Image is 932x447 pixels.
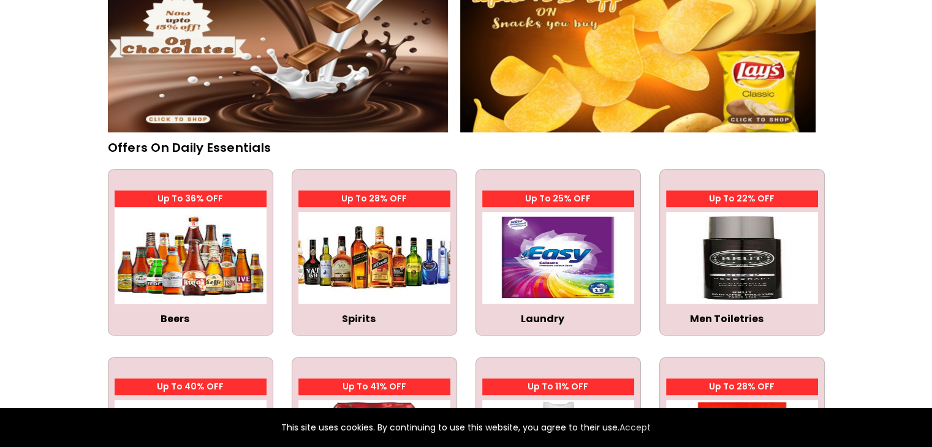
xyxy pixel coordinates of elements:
h5: Up To 11% OFF [482,378,634,395]
h5: Up To 22% OFF [666,190,818,207]
img: 20240408002536945.jpg [298,212,450,304]
h2: Offers on daily essentials [108,141,825,154]
img: 20240408002249335.jpg [107,208,274,309]
a: Beers [161,312,189,326]
a: Men Toiletries [690,312,763,326]
h5: Up To 25% OFF [482,190,634,207]
h5: Up To 36% OFF [115,190,267,207]
img: 20240411025714176.jpg [666,212,818,304]
h5: Up To 40% OFF [115,378,267,395]
img: 20240411024026508.jpg [482,212,634,304]
a: Laundry [521,312,564,326]
h5: Up To 28% OFF [298,190,450,207]
h5: Up To 41% OFF [298,378,450,395]
h5: Up To 28% OFF [666,378,818,395]
a: Spirits [342,312,376,326]
a: Accept [619,420,651,435]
